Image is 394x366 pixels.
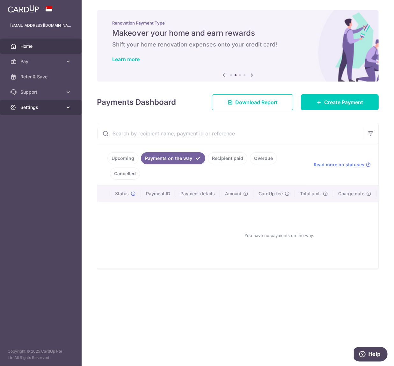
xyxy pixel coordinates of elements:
p: Renovation Payment Type [112,20,363,25]
span: Status [115,190,129,197]
h5: Makeover your home and earn rewards [112,28,363,38]
span: CardUp fee [259,190,283,197]
span: Refer & Save [20,74,62,80]
span: Read more on statuses [314,161,364,168]
th: Payment details [175,185,220,202]
input: Search by recipient name, payment id or reference [97,123,363,144]
h4: Payments Dashboard [97,97,176,108]
a: Download Report [212,94,293,110]
img: CardUp [8,5,39,13]
span: Amount [225,190,241,197]
a: Cancelled [110,168,140,180]
th: Payment ID [141,185,175,202]
span: Settings [20,104,62,111]
a: Learn more [112,56,140,62]
span: Download Report [235,98,278,106]
p: [EMAIL_ADDRESS][DOMAIN_NAME] [10,22,71,29]
a: Overdue [250,152,277,164]
span: Total amt. [300,190,321,197]
span: Charge date [338,190,364,197]
a: Payments on the way [141,152,205,164]
a: Recipient paid [208,152,247,164]
span: Pay [20,58,62,65]
a: Upcoming [107,152,138,164]
span: Support [20,89,62,95]
img: Renovation banner [97,10,379,82]
a: Create Payment [301,94,379,110]
span: Create Payment [324,98,363,106]
h6: Shift your home renovation expenses onto your credit card! [112,41,363,48]
a: Read more on statuses [314,161,371,168]
span: Home [20,43,62,49]
iframe: Opens a widget where you can find more information [354,347,388,363]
